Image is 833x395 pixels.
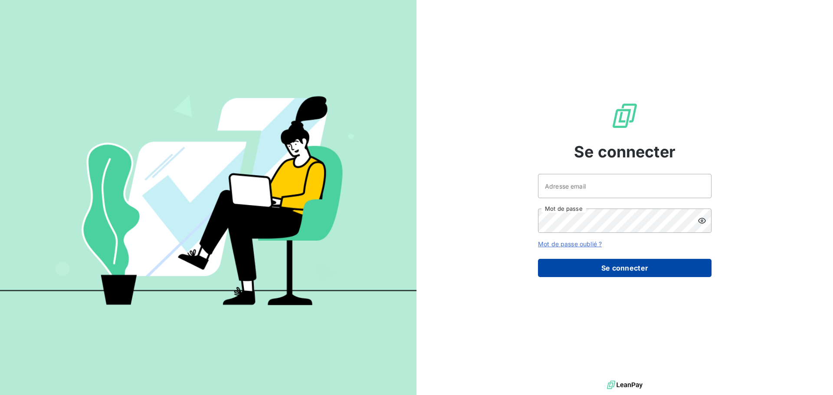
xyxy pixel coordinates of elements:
[607,379,643,392] img: logo
[611,102,639,130] img: Logo LeanPay
[538,240,602,248] a: Mot de passe oublié ?
[574,140,676,163] span: Se connecter
[538,259,712,277] button: Se connecter
[538,174,712,198] input: placeholder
